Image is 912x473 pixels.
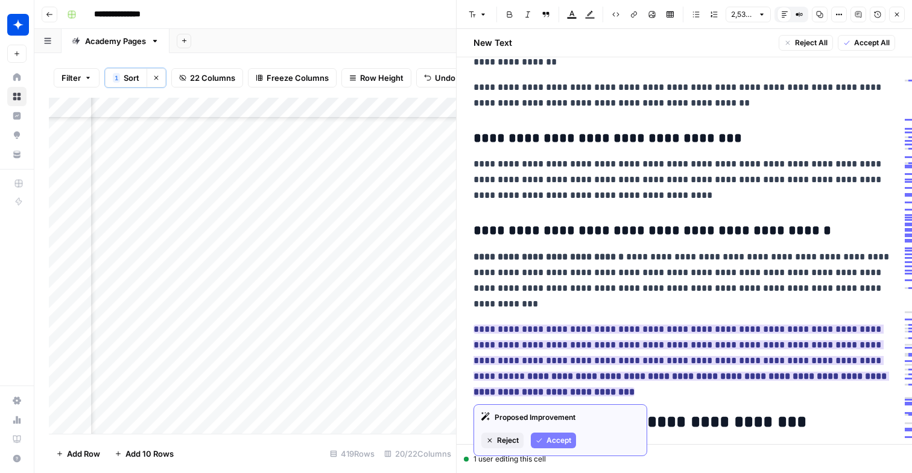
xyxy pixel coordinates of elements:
button: Filter [54,68,100,87]
button: Workspace: Wiz [7,10,27,40]
button: Add Row [49,444,107,463]
span: Row Height [360,72,404,84]
a: Opportunities [7,125,27,145]
button: Row Height [341,68,411,87]
a: Insights [7,106,27,125]
div: 419 Rows [325,444,379,463]
span: Filter [62,72,81,84]
a: Usage [7,410,27,430]
div: Academy Pages [85,35,146,47]
span: Accept [546,435,571,446]
div: 1 [113,73,120,83]
button: Help + Support [7,449,27,468]
a: Browse [7,87,27,106]
span: Accept All [854,37,890,48]
span: 22 Columns [190,72,235,84]
span: 2,539 words [731,9,755,20]
button: 1Sort [105,68,147,87]
span: Reject All [795,37,828,48]
a: Academy Pages [62,29,169,53]
span: Undo [435,72,455,84]
a: Your Data [7,145,27,164]
button: Freeze Columns [248,68,337,87]
button: 22 Columns [171,68,243,87]
button: Add 10 Rows [107,444,181,463]
span: Add 10 Rows [125,448,174,460]
span: Freeze Columns [267,72,329,84]
a: Home [7,68,27,87]
button: Undo [416,68,463,87]
a: Learning Hub [7,430,27,449]
div: 1 user editing this cell [464,454,905,465]
img: Wiz Logo [7,14,29,36]
button: Accept All [838,35,895,51]
span: Add Row [67,448,100,460]
div: 20/22 Columns [379,444,456,463]
a: Settings [7,391,27,410]
button: 2,539 words [726,7,771,22]
h2: New Text [473,37,512,49]
span: Reject [497,435,519,446]
button: Accept [531,433,576,448]
div: Proposed Improvement [481,412,639,423]
button: Reject All [779,35,833,51]
button: Reject [481,433,524,448]
span: Sort [124,72,139,84]
span: 1 [115,73,118,83]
